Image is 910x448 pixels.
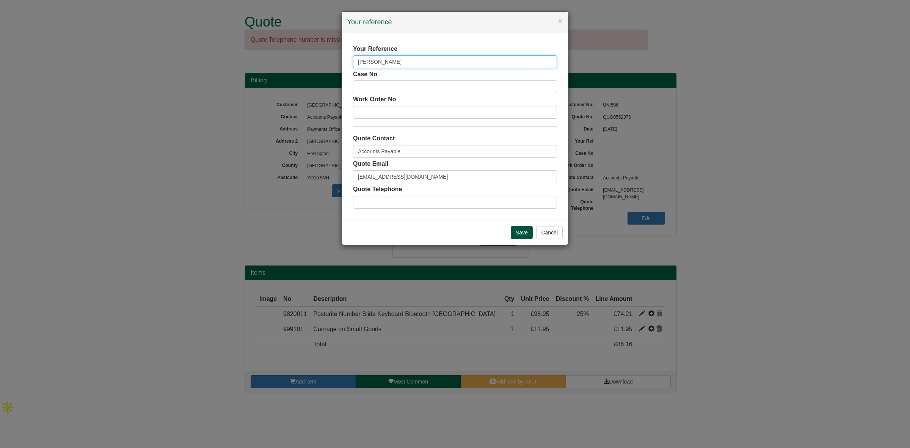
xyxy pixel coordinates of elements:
[353,185,402,194] label: Quote Telephone
[353,160,388,168] label: Quote Email
[353,70,377,79] label: Case No
[353,134,395,143] label: Quote Contact
[353,95,396,104] label: Work Order No
[347,17,563,27] h4: Your reference
[511,226,533,239] input: Save
[353,45,397,53] label: Your Reference
[558,17,563,25] button: ×
[536,226,563,239] button: Cancel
